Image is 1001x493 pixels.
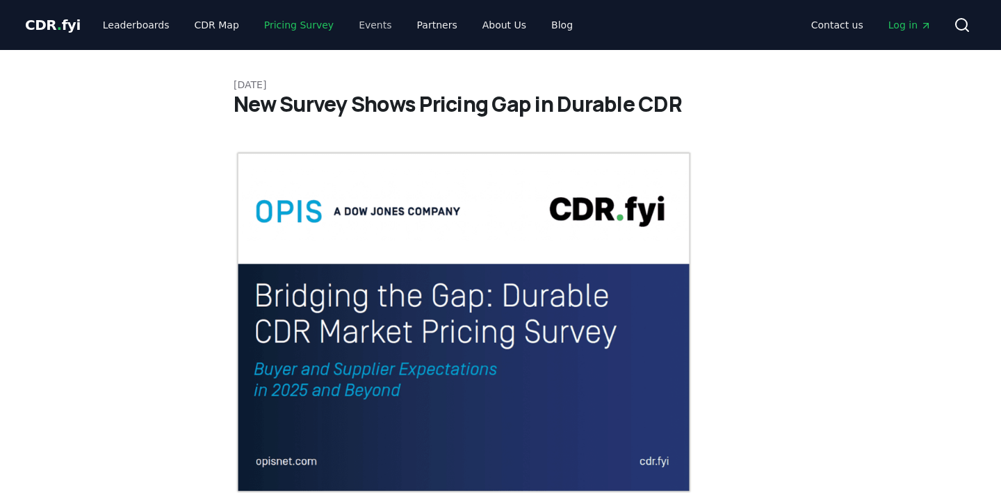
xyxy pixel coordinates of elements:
[253,12,345,37] a: Pricing Survey
[92,12,181,37] a: Leaderboards
[406,12,469,37] a: Partners
[800,12,943,37] nav: Main
[25,15,81,35] a: CDR.fyi
[57,17,62,33] span: .
[348,12,402,37] a: Events
[184,12,250,37] a: CDR Map
[877,12,943,37] a: Log in
[471,12,537,37] a: About Us
[234,78,767,92] p: [DATE]
[92,12,584,37] nav: Main
[888,18,931,32] span: Log in
[25,17,81,33] span: CDR fyi
[234,92,767,117] h1: New Survey Shows Pricing Gap in Durable CDR
[800,12,874,37] a: Contact us
[540,12,584,37] a: Blog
